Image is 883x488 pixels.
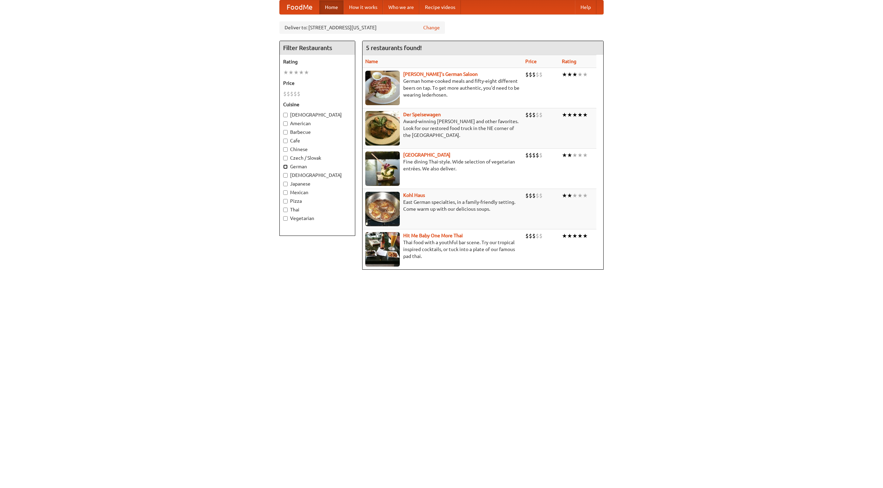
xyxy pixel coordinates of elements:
li: $ [525,71,529,78]
ng-pluralize: 5 restaurants found! [366,44,422,51]
li: $ [525,111,529,119]
label: [DEMOGRAPHIC_DATA] [283,172,351,179]
label: Pizza [283,198,351,205]
li: ★ [572,71,577,78]
a: [GEOGRAPHIC_DATA] [403,152,450,158]
a: [PERSON_NAME]'s German Saloon [403,71,478,77]
li: ★ [567,111,572,119]
li: ★ [577,232,583,240]
input: [DEMOGRAPHIC_DATA] [283,173,288,178]
li: ★ [299,69,304,76]
p: Fine dining Thai-style. Wide selection of vegetarian entrées. We also deliver. [365,158,520,172]
li: ★ [567,192,572,199]
label: Cafe [283,137,351,144]
label: Japanese [283,180,351,187]
li: $ [539,111,543,119]
li: ★ [577,111,583,119]
p: Award-winning [PERSON_NAME] and other favorites. Look for our restored food truck in the NE corne... [365,118,520,139]
input: Czech / Slovak [283,156,288,160]
li: ★ [583,111,588,119]
li: $ [536,232,539,240]
h5: Rating [283,58,351,65]
li: ★ [288,69,294,76]
li: $ [539,232,543,240]
img: satay.jpg [365,151,400,186]
p: Thai food with a youthful bar scene. Try our tropical inspired cocktails, or tuck into a plate of... [365,239,520,260]
a: Der Speisewagen [403,112,441,117]
li: $ [539,192,543,199]
li: ★ [562,111,567,119]
li: $ [529,111,532,119]
a: FoodMe [280,0,319,14]
li: ★ [583,192,588,199]
li: $ [536,192,539,199]
li: $ [532,232,536,240]
li: $ [297,90,300,98]
input: Barbecue [283,130,288,135]
li: $ [539,71,543,78]
li: ★ [562,71,567,78]
input: Mexican [283,190,288,195]
label: American [283,120,351,127]
label: German [283,163,351,170]
h4: Filter Restaurants [280,41,355,55]
li: $ [529,192,532,199]
label: Czech / Slovak [283,155,351,161]
li: ★ [572,151,577,159]
li: $ [529,71,532,78]
a: Name [365,59,378,64]
li: $ [529,232,532,240]
li: $ [532,71,536,78]
li: $ [539,151,543,159]
a: Home [319,0,344,14]
li: $ [287,90,290,98]
input: [DEMOGRAPHIC_DATA] [283,113,288,117]
li: $ [525,151,529,159]
a: Recipe videos [419,0,461,14]
a: Hit Me Baby One More Thai [403,233,463,238]
img: babythai.jpg [365,232,400,267]
img: kohlhaus.jpg [365,192,400,226]
label: Mexican [283,189,351,196]
li: ★ [583,151,588,159]
a: Rating [562,59,576,64]
label: Barbecue [283,129,351,136]
li: ★ [562,192,567,199]
li: ★ [572,232,577,240]
p: German home-cooked meals and fifty-eight different beers on tap. To get more authentic, you'd nee... [365,78,520,98]
input: American [283,121,288,126]
li: $ [536,151,539,159]
li: ★ [304,69,309,76]
a: Change [423,24,440,31]
p: East German specialties, in a family-friendly setting. Come warm up with our delicious soups. [365,199,520,212]
li: ★ [577,151,583,159]
label: [DEMOGRAPHIC_DATA] [283,111,351,118]
li: ★ [562,151,567,159]
input: Japanese [283,182,288,186]
li: ★ [572,192,577,199]
li: $ [536,71,539,78]
input: Chinese [283,147,288,152]
li: ★ [577,192,583,199]
a: Kohl Haus [403,192,425,198]
input: Cafe [283,139,288,143]
input: Vegetarian [283,216,288,221]
li: ★ [583,232,588,240]
a: Price [525,59,537,64]
li: $ [525,192,529,199]
li: $ [525,232,529,240]
img: speisewagen.jpg [365,111,400,146]
label: Thai [283,206,351,213]
li: $ [532,192,536,199]
li: $ [290,90,294,98]
input: Pizza [283,199,288,203]
label: Vegetarian [283,215,351,222]
h5: Cuisine [283,101,351,108]
li: ★ [562,232,567,240]
a: Who we are [383,0,419,14]
li: $ [294,90,297,98]
li: $ [529,151,532,159]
